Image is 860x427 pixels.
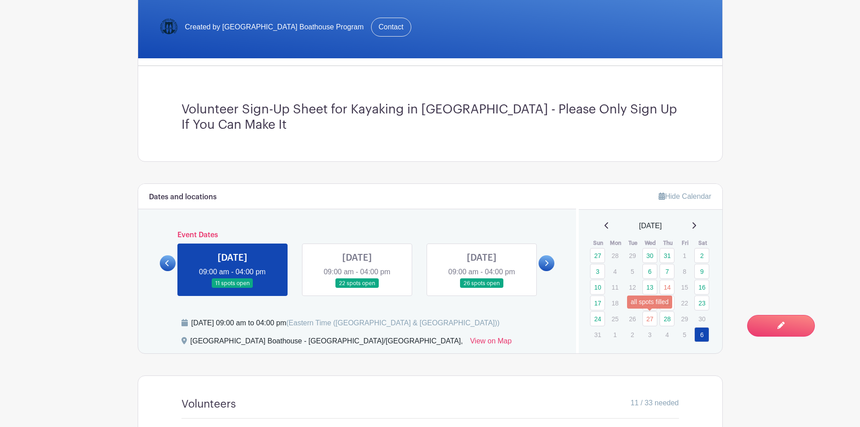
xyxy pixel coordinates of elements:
h3: Volunteer Sign-Up Sheet for Kayaking in [GEOGRAPHIC_DATA] - Please Only Sign Up If You Can Make It [181,102,679,132]
p: 30 [694,312,709,326]
th: Thu [659,239,677,248]
th: Fri [677,239,694,248]
p: 1 [608,328,623,342]
a: Contact [371,18,411,37]
p: 2 [625,328,640,342]
p: 28 [608,249,623,263]
a: 6 [694,327,709,342]
a: 23 [694,296,709,310]
a: 9 [694,264,709,279]
p: 4 [608,264,623,278]
p: 4 [660,328,674,342]
div: [DATE] 09:00 am to 04:00 pm [191,318,500,328]
p: 26 [625,312,640,326]
a: 2 [694,248,709,263]
a: 6 [642,264,657,279]
h6: Dates and locations [149,193,217,202]
div: all spots filled [627,296,672,309]
a: 14 [660,280,674,295]
a: 31 [660,248,674,263]
span: [DATE] [639,221,662,231]
span: Created by [GEOGRAPHIC_DATA] Boathouse Program [185,22,364,33]
a: 10 [590,280,605,295]
a: Hide Calendar [659,192,711,200]
p: 5 [677,328,692,342]
th: Tue [624,239,642,248]
p: 15 [677,280,692,294]
p: 1 [677,249,692,263]
p: 29 [677,312,692,326]
p: 5 [625,264,640,278]
img: Logo-Title.png [160,18,178,36]
a: 7 [660,264,674,279]
a: 27 [590,248,605,263]
p: 12 [625,280,640,294]
a: 3 [590,264,605,279]
a: 13 [642,280,657,295]
th: Sat [694,239,711,248]
th: Wed [642,239,660,248]
th: Sun [590,239,607,248]
a: View on Map [470,336,511,350]
a: 27 [642,311,657,326]
div: [GEOGRAPHIC_DATA] Boathouse - [GEOGRAPHIC_DATA]/[GEOGRAPHIC_DATA], [191,336,463,350]
p: 3 [642,328,657,342]
p: 31 [590,328,605,342]
a: 16 [694,280,709,295]
h4: Volunteers [181,398,236,411]
a: 17 [590,296,605,310]
a: 24 [590,311,605,326]
span: (Eastern Time ([GEOGRAPHIC_DATA] & [GEOGRAPHIC_DATA])) [286,319,500,327]
p: 8 [677,264,692,278]
p: 19 [625,296,640,310]
th: Mon [607,239,625,248]
p: 22 [677,296,692,310]
p: 18 [608,296,623,310]
h6: Event Dates [176,231,539,239]
a: 28 [660,311,674,326]
p: 11 [608,280,623,294]
a: 30 [642,248,657,263]
p: 29 [625,249,640,263]
span: 11 / 33 needed [631,398,679,408]
p: 25 [608,312,623,326]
